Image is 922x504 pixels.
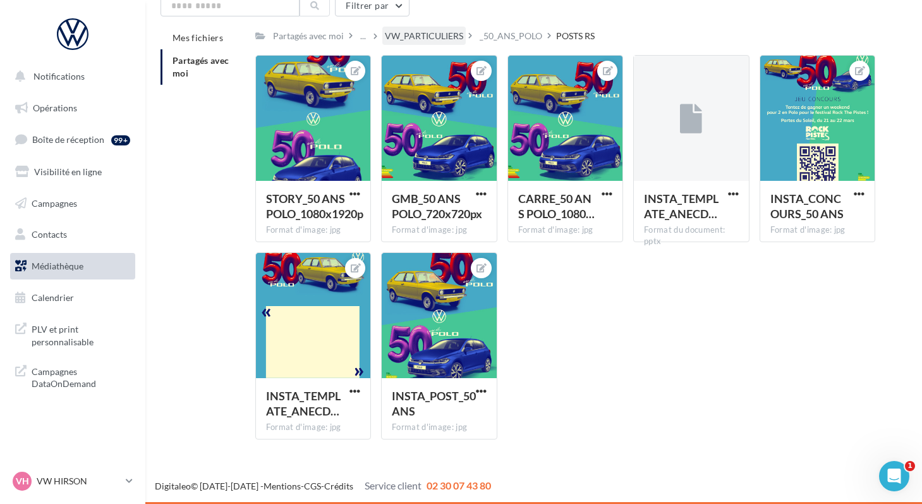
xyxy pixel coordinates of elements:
[480,30,542,42] div: _50_ANS_POLO
[905,461,915,471] span: 1
[266,422,361,433] div: Format d'image: jpg
[173,55,229,78] span: Partagés avec moi
[266,192,363,221] span: STORY_50 ANS POLO_1080x1920p
[392,224,487,236] div: Format d'image: jpg
[518,192,595,221] span: CARRE_50 ANS POLO_1080x1080px
[34,166,102,177] span: Visibilité en ligne
[324,481,353,491] a: Crédits
[155,481,491,491] span: © [DATE]-[DATE] - - -
[266,224,361,236] div: Format d'image: jpg
[173,32,223,43] span: Mes fichiers
[392,389,476,418] span: INSTA_POST_50 ANS
[8,126,138,153] a: Boîte de réception99+
[8,63,133,90] button: Notifications
[32,134,104,145] span: Boîte de réception
[32,363,130,390] span: Campagnes DataOnDemand
[8,95,138,121] a: Opérations
[770,224,865,236] div: Format d'image: jpg
[8,316,138,353] a: PLV et print personnalisable
[32,292,74,303] span: Calendrier
[32,261,83,271] span: Médiathèque
[8,358,138,395] a: Campagnes DataOnDemand
[264,481,301,491] a: Mentions
[358,27,368,45] div: ...
[8,221,138,248] a: Contacts
[427,479,491,491] span: 02 30 07 43 80
[304,481,321,491] a: CGS
[111,135,130,145] div: 99+
[32,197,77,208] span: Campagnes
[266,389,341,418] span: INSTA_TEMPLATE_ANECDOTE
[518,224,613,236] div: Format d'image: jpg
[32,321,130,348] span: PLV et print personnalisable
[556,30,595,42] div: POSTS RS
[33,71,85,82] span: Notifications
[8,190,138,217] a: Campagnes
[644,192,719,221] span: INSTA_TEMPLATE_ANECDOTE
[365,479,422,491] span: Service client
[10,469,135,493] a: VH VW HIRSON
[37,475,121,488] p: VW HIRSON
[8,159,138,185] a: Visibilité en ligne
[33,102,77,113] span: Opérations
[8,253,138,280] a: Médiathèque
[770,192,844,221] span: INSTA_CONCOURS_50 ANS
[16,475,29,488] span: VH
[8,285,138,311] a: Calendrier
[32,229,67,240] span: Contacts
[385,30,463,42] div: VW_PARTICULIERS
[155,481,191,491] a: Digitaleo
[644,224,739,247] div: Format du document: pptx
[392,192,482,221] span: GMB_50 ANS POLO_720x720px
[273,30,344,42] div: Partagés avec moi
[879,461,909,491] iframe: Intercom live chat
[392,422,487,433] div: Format d'image: jpg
